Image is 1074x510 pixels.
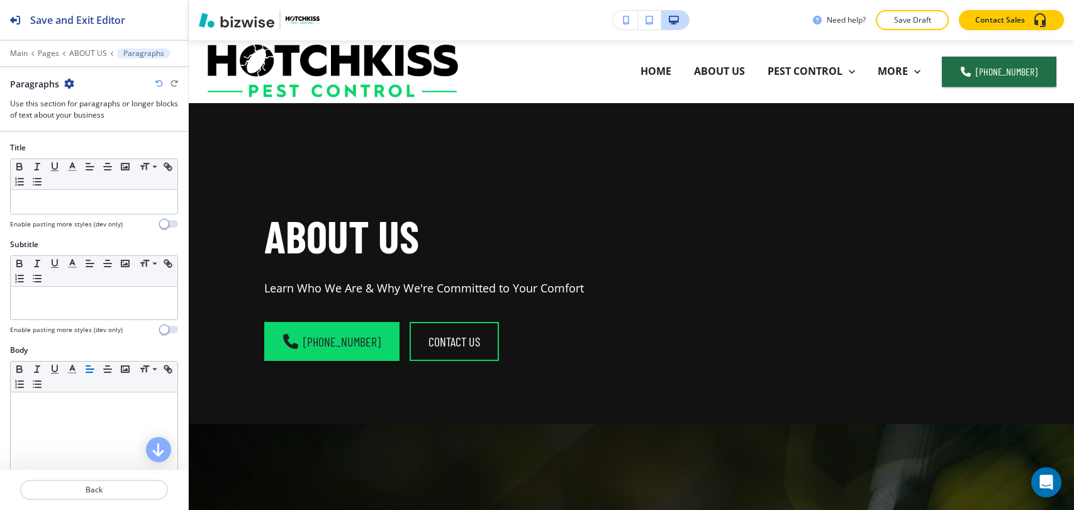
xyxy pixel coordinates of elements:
[208,45,458,97] img: Hotchkiss Pest Control
[21,484,167,496] p: Back
[264,322,400,361] a: [PHONE_NUMBER]
[827,14,866,26] h3: Need help?
[10,142,26,153] h2: Title
[694,64,745,79] p: ABOUT US
[10,219,123,229] h4: Enable pasting more styles (dev only)
[768,64,842,79] p: PEST CONTROL
[10,77,59,91] h2: Paragraphs
[38,49,59,58] button: Pages
[942,57,1056,87] a: [PHONE_NUMBER]
[975,14,1025,26] p: Contact Sales
[10,239,38,250] h2: Subtitle
[640,64,671,79] p: HOME
[10,98,178,121] h3: Use this section for paragraphs or longer blocks of text about your business
[264,207,617,265] p: About Us
[286,16,320,23] img: Your Logo
[876,10,949,30] button: Save Draft
[69,49,107,58] button: ABOUT US
[1031,467,1061,497] div: Open Intercom Messenger
[959,10,1064,30] button: Contact Sales
[10,325,123,335] h4: Enable pasting more styles (dev only)
[20,480,168,500] button: Back
[117,48,171,58] button: Paragraphs
[10,345,28,356] h2: Body
[410,322,499,361] button: contact us
[892,14,932,26] p: Save Draft
[878,64,908,79] p: MORE
[199,13,274,28] img: Bizwise Logo
[264,280,617,297] p: Learn Who We Are & Why We're Committed to Your Comfort
[10,49,28,58] button: Main
[123,49,164,58] p: Paragraphs
[30,13,125,28] h2: Save and Exit Editor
